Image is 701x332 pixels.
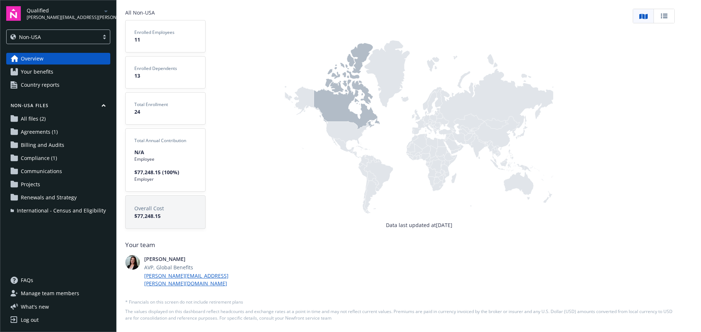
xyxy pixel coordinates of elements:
[6,66,110,78] a: Your benefits
[21,314,39,326] div: Log out
[21,66,53,78] span: Your benefits
[21,303,49,310] span: What ' s new
[6,205,110,216] a: International - Census and Eligibility
[21,53,43,65] span: Overview
[134,101,196,108] span: Total Enrollment
[10,33,95,41] span: Non-USA
[21,192,77,203] span: Renewals and Strategy
[6,179,110,190] a: Projects
[6,79,110,91] a: Country reports
[134,29,196,36] span: Enrolled Employees
[6,192,110,203] a: Renewals and Strategy
[19,33,41,41] span: Non-USA
[386,221,452,229] span: Data last updated at [DATE]
[125,241,675,249] span: Your team
[6,6,21,21] img: navigator-logo.svg
[27,7,101,14] span: Qualified
[6,165,110,177] a: Communications
[125,9,206,16] span: All Non-USA
[134,148,196,156] span: N/A
[134,108,196,116] span: 24
[134,72,196,79] span: 13
[21,79,60,91] span: Country reports
[125,299,675,305] span: * Financials on this screen do not include retirement plans
[134,212,196,220] span: $77,248.15
[144,272,230,287] a: [PERSON_NAME][EMAIL_ADDRESS][PERSON_NAME][DOMAIN_NAME]
[6,53,110,65] a: Overview
[21,288,79,299] span: Manage team members
[27,6,110,21] button: Qualified[PERSON_NAME][EMAIL_ADDRESS][PERSON_NAME][DOMAIN_NAME]arrowDropDown
[27,14,101,21] span: [PERSON_NAME][EMAIL_ADDRESS][PERSON_NAME][DOMAIN_NAME]
[134,36,196,43] span: 11
[6,152,110,164] a: Compliance (1)
[125,308,675,321] span: The values displayed on this dashboard reflect headcounts and exchange rates at a point in time a...
[134,204,196,212] span: Overall Cost
[6,303,61,310] button: What's new
[6,139,110,151] a: Billing and Audits
[21,126,58,138] span: Agreements (1)
[134,137,196,144] span: Total Annual Contribution
[134,156,196,163] span: Employee
[144,263,230,271] span: AVP, Global Benefits
[144,255,230,263] span: [PERSON_NAME]
[134,168,196,176] span: $77,248.15 (100%)
[134,65,196,72] span: Enrolled Dependents
[134,176,196,183] span: Employer
[6,288,110,299] a: Manage team members
[6,126,110,138] a: Agreements (1)
[6,113,110,125] a: All files (2)
[21,165,62,177] span: Communications
[21,179,40,190] span: Projects
[21,113,46,125] span: All files (2)
[17,205,106,216] span: International - Census and Eligibility
[125,255,140,270] img: photo
[101,7,110,15] a: arrowDropDown
[21,274,33,286] span: FAQs
[6,274,110,286] a: FAQs
[21,139,64,151] span: Billing and Audits
[6,102,110,112] button: Non-USA Files
[21,152,57,164] span: Compliance (1)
